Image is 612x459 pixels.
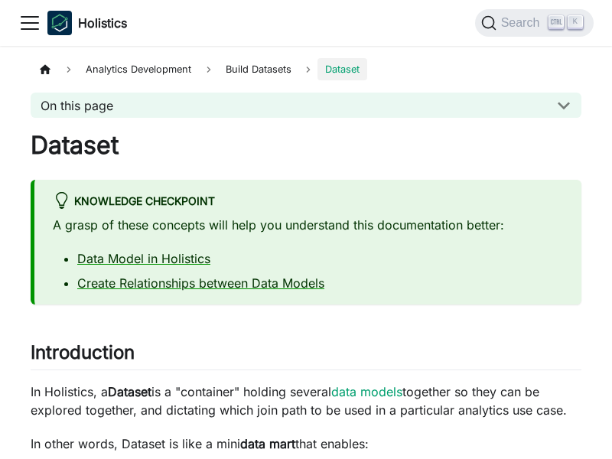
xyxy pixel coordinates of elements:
[47,11,127,35] a: HolisticsHolistics
[77,275,324,291] a: Create Relationships between Data Models
[31,58,60,80] a: Home page
[331,384,402,399] a: data models
[218,58,299,80] span: Build Datasets
[78,14,127,32] b: Holistics
[18,11,41,34] button: Toggle navigation bar
[108,384,151,399] strong: Dataset
[31,382,581,419] p: In Holistics, a is a "container" holding several together so they can be explored together, and d...
[568,15,583,29] kbd: K
[31,341,581,370] h2: Introduction
[496,16,549,30] span: Search
[77,251,210,266] a: Data Model in Holistics
[317,58,367,80] span: Dataset
[78,58,199,80] span: Analytics Development
[53,192,563,212] div: Knowledge Checkpoint
[31,93,581,118] button: On this page
[240,436,295,451] strong: data mart
[475,9,594,37] button: Search (Ctrl+K)
[31,130,581,161] h1: Dataset
[31,435,581,453] p: In other words, Dataset is like a mini that enables:
[31,58,581,80] nav: Breadcrumbs
[53,216,563,234] p: A grasp of these concepts will help you understand this documentation better:
[47,11,72,35] img: Holistics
